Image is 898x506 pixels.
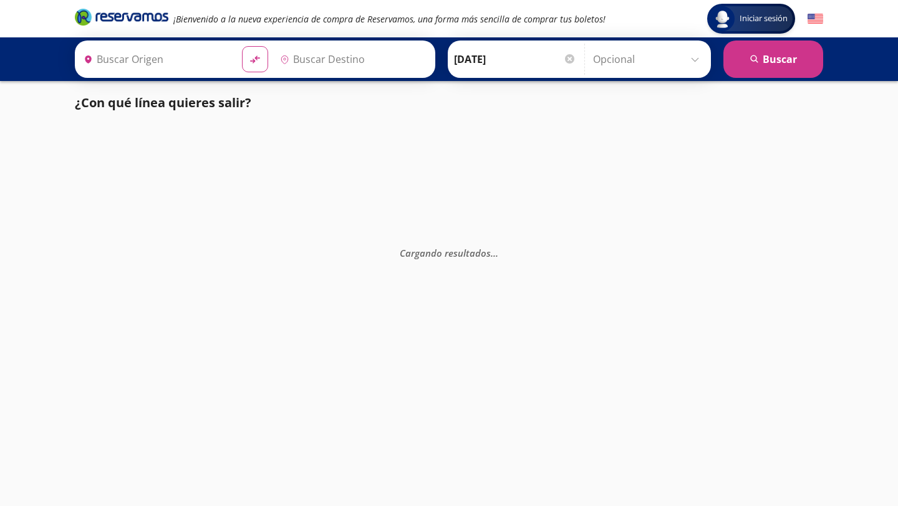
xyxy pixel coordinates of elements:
input: Elegir Fecha [454,44,576,75]
input: Buscar Destino [275,44,428,75]
input: Opcional [593,44,705,75]
em: ¡Bienvenido a la nueva experiencia de compra de Reservamos, una forma más sencilla de comprar tus... [173,13,606,25]
input: Buscar Origen [79,44,232,75]
button: Buscar [723,41,823,78]
p: ¿Con qué línea quieres salir? [75,93,251,112]
em: Cargando resultados [400,247,498,259]
i: Brand Logo [75,7,168,26]
span: . [493,247,496,259]
span: Iniciar sesión [735,12,793,25]
span: . [491,247,493,259]
span: . [496,247,498,259]
a: Brand Logo [75,7,168,30]
button: English [808,11,823,27]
